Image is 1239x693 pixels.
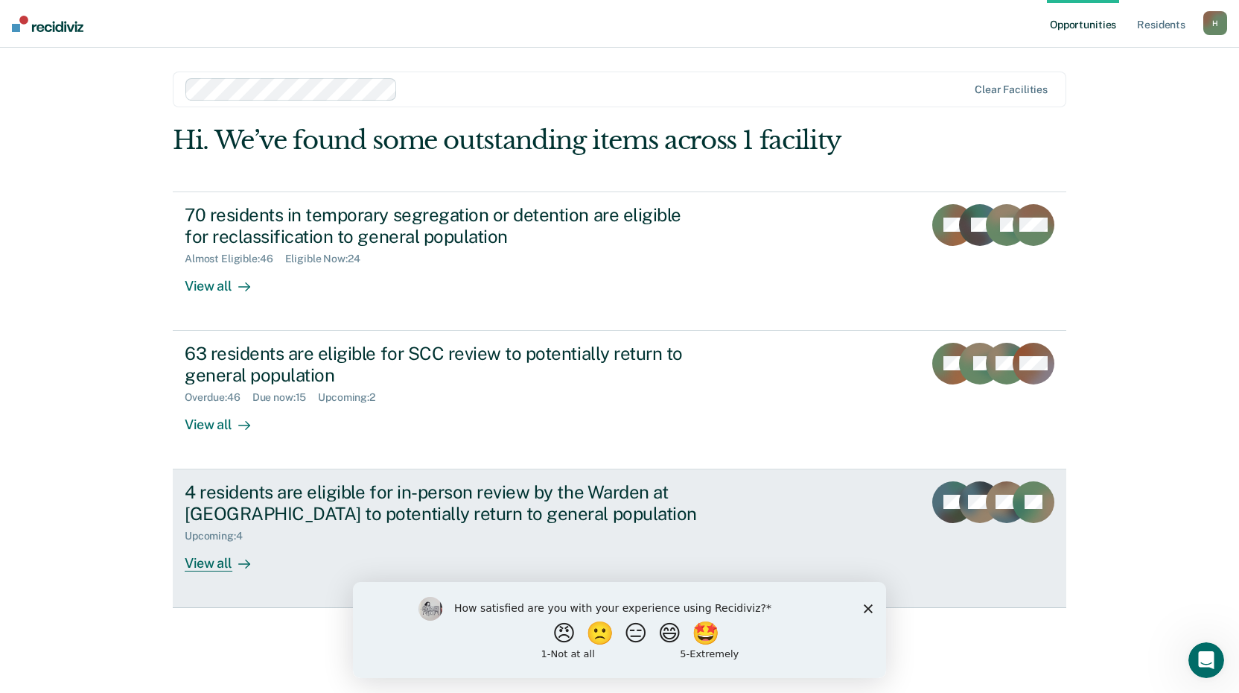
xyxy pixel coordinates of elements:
div: Upcoming : 2 [318,391,387,404]
iframe: Intercom live chat [1188,642,1224,678]
button: H [1203,11,1227,35]
div: 70 residents in temporary segregation or detention are eligible for reclassification to general p... [185,204,707,247]
div: View all [185,404,268,433]
div: 63 residents are eligible for SCC review to potentially return to general population [185,343,707,386]
div: 4 residents are eligible for in-person review by the Warden at [GEOGRAPHIC_DATA] to potentially r... [185,481,707,525]
div: View all [185,265,268,294]
div: Clear facilities [975,83,1048,96]
div: Hi. We’ve found some outstanding items across 1 facility [173,125,888,156]
div: Overdue : 46 [185,391,252,404]
a: 63 residents are eligible for SCC review to potentially return to general populationOverdue:46Due... [173,331,1066,469]
div: Eligible Now : 24 [285,253,372,265]
a: 70 residents in temporary segregation or detention are eligible for reclassification to general p... [173,192,1066,331]
img: Recidiviz [12,16,83,32]
a: 4 residents are eligible for in-person review by the Warden at [GEOGRAPHIC_DATA] to potentially r... [173,469,1066,608]
div: Upcoming : 4 [185,530,255,542]
div: View all [185,542,268,572]
div: Due now : 15 [252,391,319,404]
iframe: Survey by Kim from Recidiviz [353,582,886,678]
div: Almost Eligible : 46 [185,253,285,265]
